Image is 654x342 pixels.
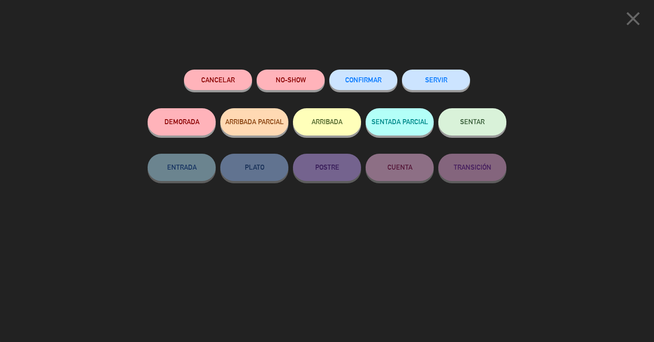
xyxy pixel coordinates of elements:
button: SENTAR [438,108,506,136]
button: NO-SHOW [257,70,325,90]
i: close [622,7,644,30]
button: ARRIBADA [293,108,361,136]
button: PLATO [220,154,288,181]
button: SENTADA PARCIAL [366,108,434,136]
span: CONFIRMAR [345,76,381,84]
button: ENTRADA [148,154,216,181]
button: DEMORADA [148,108,216,136]
button: CUENTA [366,154,434,181]
button: close [619,7,647,34]
button: ARRIBADA PARCIAL [220,108,288,136]
button: SERVIR [402,70,470,90]
button: POSTRE [293,154,361,181]
span: ARRIBADA PARCIAL [225,118,284,126]
span: SENTAR [460,118,485,126]
button: Cancelar [184,70,252,90]
button: TRANSICIÓN [438,154,506,181]
button: CONFIRMAR [329,70,397,90]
